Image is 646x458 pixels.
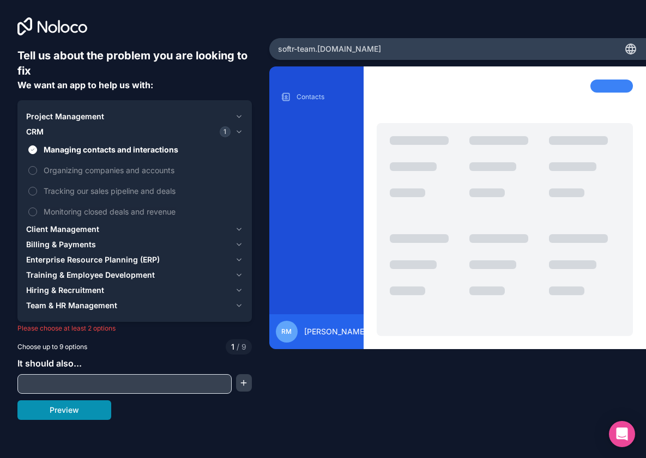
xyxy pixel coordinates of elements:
[26,300,117,311] span: Team & HR Management
[28,166,37,175] button: Organizing companies and accounts
[231,341,234,352] span: 1
[234,341,246,352] span: 9
[304,326,367,337] span: [PERSON_NAME]
[26,283,243,298] button: Hiring & Recruitment
[26,224,99,235] span: Client Management
[297,93,353,101] p: Contacts
[26,239,96,250] span: Billing & Payments
[44,144,241,155] span: Managing contacts and interactions
[17,324,252,333] p: Please choose at least 2 options
[26,254,160,265] span: Enterprise Resource Planning (ERP)
[28,207,37,216] button: Monitoring closed deals and revenue
[278,88,355,306] div: scrollable content
[26,124,243,139] button: CRM1
[220,126,231,137] span: 1
[17,48,252,78] h6: Tell us about the problem you are looking to fix
[26,139,243,222] div: CRM1
[609,421,635,447] div: Open Intercom Messenger
[28,187,37,196] button: Tracking our sales pipeline and deals
[44,164,241,176] span: Organizing companies and accounts
[237,342,239,351] span: /
[26,267,243,283] button: Training & Employee Development
[17,80,153,90] span: We want an app to help us with:
[26,222,243,237] button: Client Management
[26,111,104,122] span: Project Management
[26,252,243,267] button: Enterprise Resource Planning (ERP)
[26,270,155,280] span: Training & Employee Development
[26,285,104,296] span: Hiring & Recruitment
[26,126,44,137] span: CRM
[44,185,241,197] span: Tracking our sales pipeline and deals
[26,237,243,252] button: Billing & Payments
[278,44,381,54] span: softr-team .[DOMAIN_NAME]
[44,206,241,217] span: Monitoring closed deals and revenue
[17,400,111,420] button: Preview
[281,327,292,336] span: RM
[28,145,37,154] button: Managing contacts and interactions
[26,298,243,313] button: Team & HR Management
[17,342,87,352] span: Choose up to 9 options
[26,109,243,124] button: Project Management
[17,358,82,369] span: It should also...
